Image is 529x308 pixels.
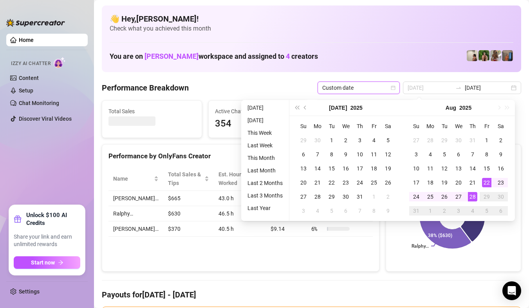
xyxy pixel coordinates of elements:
[454,150,463,159] div: 6
[482,192,491,201] div: 29
[454,192,463,201] div: 27
[102,289,521,300] h4: Payouts for [DATE] - [DATE]
[494,190,508,204] td: 2025-08-30
[31,259,55,266] span: Start now
[244,166,286,175] li: Last Month
[502,50,513,61] img: Wayne
[327,150,336,159] div: 8
[325,204,339,218] td: 2025-08-05
[480,119,494,133] th: Fr
[482,150,491,159] div: 8
[244,128,286,138] li: This Week
[19,116,72,122] a: Discover Viral Videos
[381,119,395,133] th: Sa
[339,204,353,218] td: 2025-08-06
[440,136,449,145] div: 29
[367,190,381,204] td: 2025-08-01
[244,191,286,200] li: Last 3 Months
[54,57,66,68] img: AI Chatter
[423,161,437,176] td: 2025-08-11
[480,147,494,161] td: 2025-08-08
[440,150,449,159] div: 5
[408,83,452,92] input: Start date
[409,119,423,133] th: Su
[325,161,339,176] td: 2025-07-15
[423,119,437,133] th: Mo
[454,164,463,173] div: 13
[381,133,395,147] td: 2025-07-05
[19,37,34,43] a: Home
[367,119,381,133] th: Fr
[244,116,286,125] li: [DATE]
[244,141,286,150] li: Last Week
[454,136,463,145] div: 30
[244,153,286,163] li: This Month
[423,147,437,161] td: 2025-08-04
[313,150,322,159] div: 7
[482,164,491,173] div: 15
[341,178,350,187] div: 23
[437,161,451,176] td: 2025-08-12
[355,150,365,159] div: 10
[367,133,381,147] td: 2025-07-04
[466,190,480,204] td: 2025-08-28
[466,133,480,147] td: 2025-07-31
[480,161,494,176] td: 2025-08-15
[163,191,214,206] td: $665
[313,178,322,187] div: 21
[369,206,379,216] div: 8
[19,87,33,94] a: Setup
[299,206,308,216] div: 3
[412,178,421,187] div: 17
[381,147,395,161] td: 2025-07-12
[468,136,477,145] div: 31
[367,204,381,218] td: 2025-08-08
[412,164,421,173] div: 10
[244,178,286,188] li: Last 2 Months
[496,164,506,173] div: 16
[296,204,311,218] td: 2025-08-03
[502,281,521,300] div: Open Intercom Messenger
[301,100,310,116] button: Previous month (PageUp)
[313,192,322,201] div: 28
[454,178,463,187] div: 20
[244,203,286,213] li: Last Year
[299,164,308,173] div: 13
[110,24,513,33] span: Check what you achieved this month
[163,206,214,221] td: $630
[163,221,214,237] td: $370
[480,176,494,190] td: 2025-08-22
[325,147,339,161] td: 2025-07-08
[313,164,322,173] div: 14
[437,190,451,204] td: 2025-08-26
[311,147,325,161] td: 2025-07-07
[353,176,367,190] td: 2025-07-24
[409,176,423,190] td: 2025-08-17
[353,147,367,161] td: 2025-07-10
[355,178,365,187] div: 24
[286,52,290,60] span: 4
[494,133,508,147] td: 2025-08-02
[355,206,365,216] div: 7
[391,85,395,90] span: calendar
[423,176,437,190] td: 2025-08-18
[327,136,336,145] div: 1
[383,164,393,173] div: 19
[369,192,379,201] div: 1
[423,204,437,218] td: 2025-09-01
[108,191,163,206] td: [PERSON_NAME]…
[214,221,266,237] td: 40.5 h
[496,136,506,145] div: 2
[451,119,466,133] th: We
[311,204,325,218] td: 2025-08-04
[426,178,435,187] div: 18
[102,82,189,93] h4: Performance Breakdown
[383,206,393,216] div: 9
[409,133,423,147] td: 2025-07-27
[440,164,449,173] div: 12
[466,161,480,176] td: 2025-08-14
[244,103,286,112] li: [DATE]
[339,176,353,190] td: 2025-07-23
[113,174,152,183] span: Name
[412,136,421,145] div: 27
